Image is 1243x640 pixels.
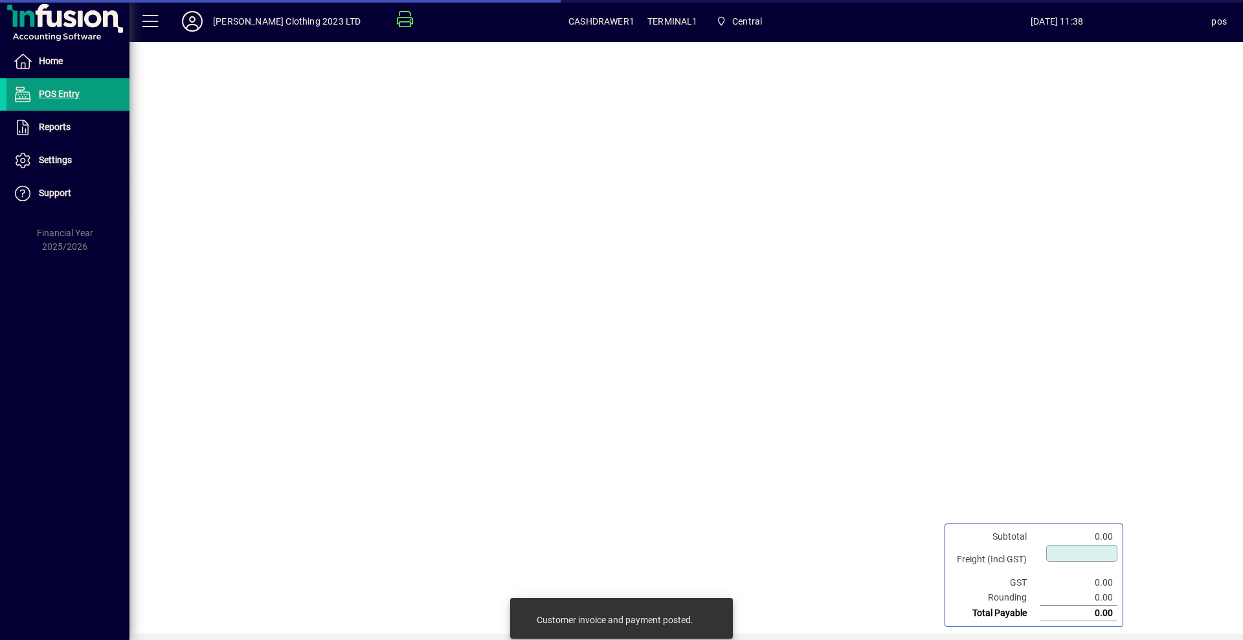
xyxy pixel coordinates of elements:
td: 0.00 [1040,606,1117,621]
span: Support [39,188,71,198]
span: TERMINAL1 [647,11,698,32]
td: 0.00 [1040,529,1117,544]
td: Rounding [950,590,1040,606]
a: Support [6,177,129,210]
td: 0.00 [1040,590,1117,606]
span: Central [732,11,762,32]
div: pos [1211,11,1227,32]
a: Settings [6,144,129,177]
div: [PERSON_NAME] Clothing 2023 LTD [213,11,361,32]
span: Central [711,10,768,33]
span: [DATE] 11:38 [902,11,1212,32]
span: Reports [39,122,71,132]
td: Subtotal [950,529,1040,544]
td: 0.00 [1040,575,1117,590]
td: Total Payable [950,606,1040,621]
button: Profile [172,10,213,33]
span: CASHDRAWER1 [568,11,634,32]
div: Customer invoice and payment posted. [537,613,693,626]
td: GST [950,575,1040,590]
td: Freight (Incl GST) [950,544,1040,575]
span: POS Entry [39,89,80,99]
span: Home [39,56,63,66]
a: Home [6,45,129,78]
span: Settings [39,155,72,165]
a: Reports [6,111,129,144]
